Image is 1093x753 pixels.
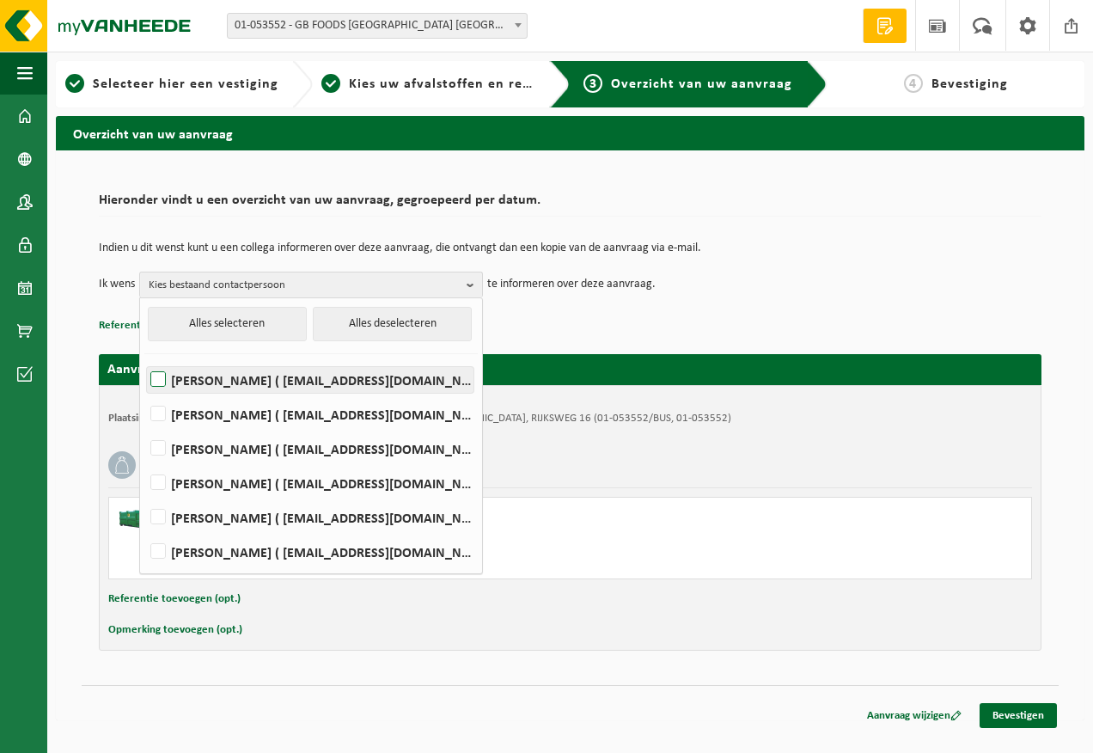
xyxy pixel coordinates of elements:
[147,401,473,427] label: [PERSON_NAME] ( [EMAIL_ADDRESS][DOMAIN_NAME] )
[118,506,169,532] img: HK-XZ-20-GN-01.png
[108,413,183,424] strong: Plaatsingsadres:
[99,242,1041,254] p: Indien u dit wenst kunt u een collega informeren over deze aanvraag, die ontvangt dan een kopie v...
[147,470,473,496] label: [PERSON_NAME] ( [EMAIL_ADDRESS][DOMAIN_NAME] )
[147,367,473,393] label: [PERSON_NAME] ( [EMAIL_ADDRESS][DOMAIN_NAME] )
[93,77,278,91] span: Selecteer hier een vestiging
[931,77,1008,91] span: Bevestiging
[349,77,585,91] span: Kies uw afvalstoffen en recipiënten
[56,116,1084,150] h2: Overzicht van uw aanvraag
[99,315,231,337] button: Referentie toevoegen (opt.)
[147,436,473,462] label: [PERSON_NAME] ( [EMAIL_ADDRESS][DOMAIN_NAME] )
[321,74,340,93] span: 2
[228,14,527,38] span: 01-053552 - GB FOODS BELGIUM NV - PUURS-SINT-AMANDS
[149,272,460,298] span: Kies bestaand contactpersoon
[583,74,602,93] span: 3
[980,703,1057,728] a: Bevestigen
[99,193,1041,217] h2: Hieronder vindt u een overzicht van uw aanvraag, gegroepeerd per datum.
[321,74,535,95] a: 2Kies uw afvalstoffen en recipiënten
[99,272,135,297] p: Ik wens
[65,74,84,93] span: 1
[313,307,472,341] button: Alles deselecteren
[108,619,242,641] button: Opmerking toevoegen (opt.)
[139,272,483,297] button: Kies bestaand contactpersoon
[147,539,473,565] label: [PERSON_NAME] ( [EMAIL_ADDRESS][DOMAIN_NAME] )
[227,13,528,39] span: 01-053552 - GB FOODS BELGIUM NV - PUURS-SINT-AMANDS
[148,307,307,341] button: Alles selecteren
[611,77,792,91] span: Overzicht van uw aanvraag
[147,505,473,530] label: [PERSON_NAME] ( [EMAIL_ADDRESS][DOMAIN_NAME] )
[904,74,923,93] span: 4
[854,703,974,728] a: Aanvraag wijzigen
[64,74,278,95] a: 1Selecteer hier een vestiging
[487,272,656,297] p: te informeren over deze aanvraag.
[107,363,236,376] strong: Aanvraag voor [DATE]
[108,588,241,610] button: Referentie toevoegen (opt.)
